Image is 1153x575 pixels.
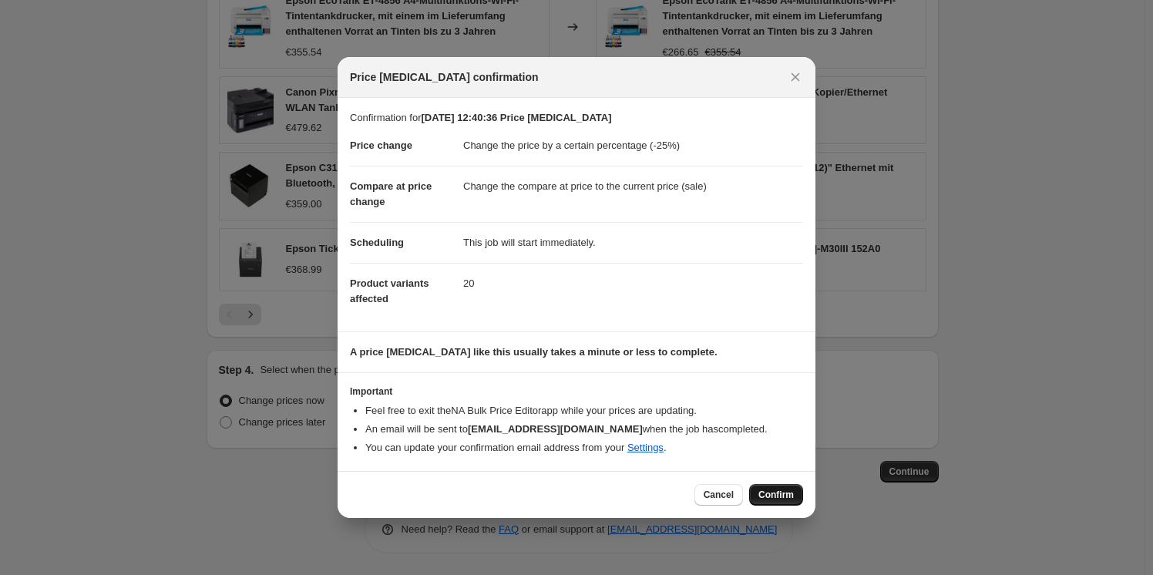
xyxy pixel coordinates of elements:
dd: 20 [463,263,803,304]
span: Scheduling [350,237,404,248]
span: Compare at price change [350,180,432,207]
p: Confirmation for [350,110,803,126]
dd: This job will start immediately. [463,222,803,263]
span: Cancel [704,489,734,501]
span: Price [MEDICAL_DATA] confirmation [350,69,539,85]
b: A price [MEDICAL_DATA] like this usually takes a minute or less to complete. [350,346,718,358]
li: An email will be sent to when the job has completed . [365,422,803,437]
dd: Change the compare at price to the current price (sale) [463,166,803,207]
span: Confirm [758,489,794,501]
li: You can update your confirmation email address from your . [365,440,803,456]
button: Cancel [694,484,743,506]
button: Close [785,66,806,88]
button: Confirm [749,484,803,506]
span: Product variants affected [350,277,429,304]
a: Settings [627,442,664,453]
dd: Change the price by a certain percentage (-25%) [463,126,803,166]
b: [DATE] 12:40:36 Price [MEDICAL_DATA] [421,112,611,123]
li: Feel free to exit the NA Bulk Price Editor app while your prices are updating. [365,403,803,419]
b: [EMAIL_ADDRESS][DOMAIN_NAME] [468,423,643,435]
span: Price change [350,140,412,151]
h3: Important [350,385,803,398]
